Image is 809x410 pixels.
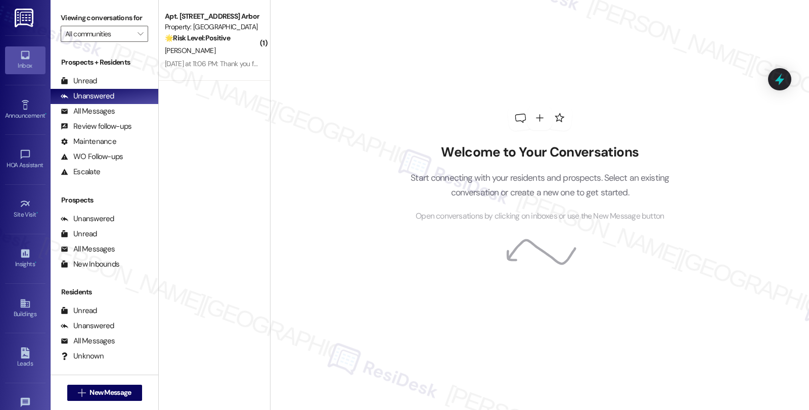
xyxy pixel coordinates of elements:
[61,305,97,316] div: Unread
[61,336,115,346] div: All Messages
[5,195,46,223] a: Site Visit •
[165,46,215,55] span: [PERSON_NAME]
[61,351,104,362] div: Unknown
[165,22,258,32] div: Property: [GEOGRAPHIC_DATA]
[5,146,46,173] a: HOA Assistant
[35,259,36,266] span: •
[165,11,258,22] div: Apt. [STREET_ADDRESS] Arbor Valley Homeowners Association, Inc.
[51,287,158,297] div: Residents
[61,167,100,177] div: Escalate
[138,30,143,38] i: 
[61,91,114,101] div: Unanswered
[51,57,158,68] div: Prospects + Residents
[61,259,119,270] div: New Inbounds
[61,244,115,254] div: All Messages
[51,195,158,206] div: Prospects
[45,111,47,118] span: •
[61,151,123,162] div: WO Follow-ups
[61,10,148,26] label: Viewing conversations for
[61,321,114,331] div: Unanswered
[395,144,685,161] h2: Welcome to Your Conversations
[61,76,97,86] div: Unread
[165,59,786,68] div: [DATE] at 11:06 PM: Thank you for your message. Our offices are currently closed, but we will con...
[61,106,115,117] div: All Messages
[61,214,114,224] div: Unanswered
[15,9,35,27] img: ResiDesk Logo
[65,26,132,42] input: All communities
[5,295,46,322] a: Buildings
[67,385,142,401] button: New Message
[78,389,85,397] i: 
[395,171,685,199] p: Start connecting with your residents and prospects. Select an existing conversation or create a n...
[5,46,46,74] a: Inbox
[61,229,97,239] div: Unread
[5,344,46,372] a: Leads
[36,210,38,217] span: •
[5,245,46,272] a: Insights •
[165,33,230,42] strong: 🌟 Risk Level: Positive
[61,136,116,147] div: Maintenance
[416,210,664,223] span: Open conversations by clicking on inboxes or use the New Message button
[89,387,131,398] span: New Message
[61,121,131,132] div: Review follow-ups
